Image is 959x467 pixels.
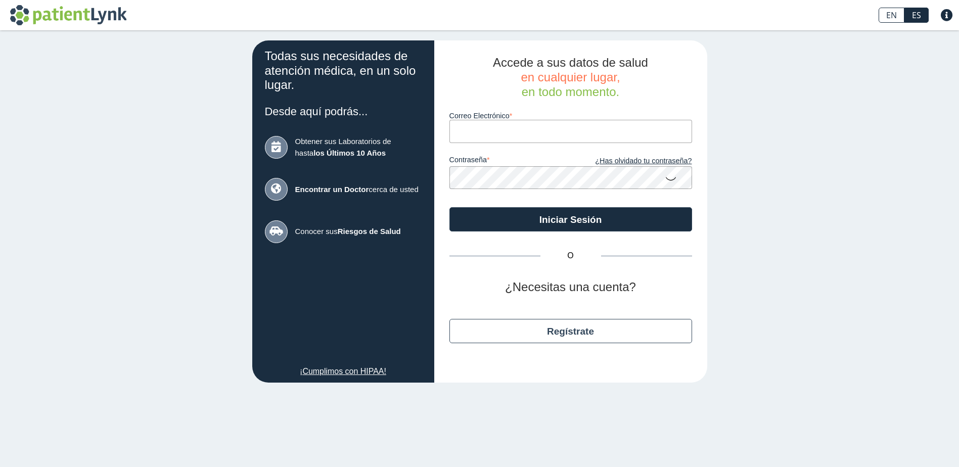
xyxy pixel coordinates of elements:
span: en cualquier lugar, [521,70,620,84]
a: ¿Has olvidado tu contraseña? [571,156,692,167]
a: EN [879,8,904,23]
b: Riesgos de Salud [338,227,401,236]
a: ES [904,8,929,23]
h3: Desde aquí podrás... [265,105,422,118]
button: Regístrate [449,319,692,343]
button: Iniciar Sesión [449,207,692,231]
b: Encontrar un Doctor [295,185,369,194]
h2: ¿Necesitas una cuenta? [449,280,692,295]
b: los Últimos 10 Años [313,149,386,157]
h2: Todas sus necesidades de atención médica, en un solo lugar. [265,49,422,92]
span: O [540,250,601,262]
a: ¡Cumplimos con HIPAA! [265,365,422,378]
span: Accede a sus datos de salud [493,56,648,69]
span: cerca de usted [295,184,422,196]
span: Obtener sus Laboratorios de hasta [295,136,422,159]
label: Correo Electrónico [449,112,692,120]
span: en todo momento. [522,85,619,99]
label: contraseña [449,156,571,167]
span: Conocer sus [295,226,422,238]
